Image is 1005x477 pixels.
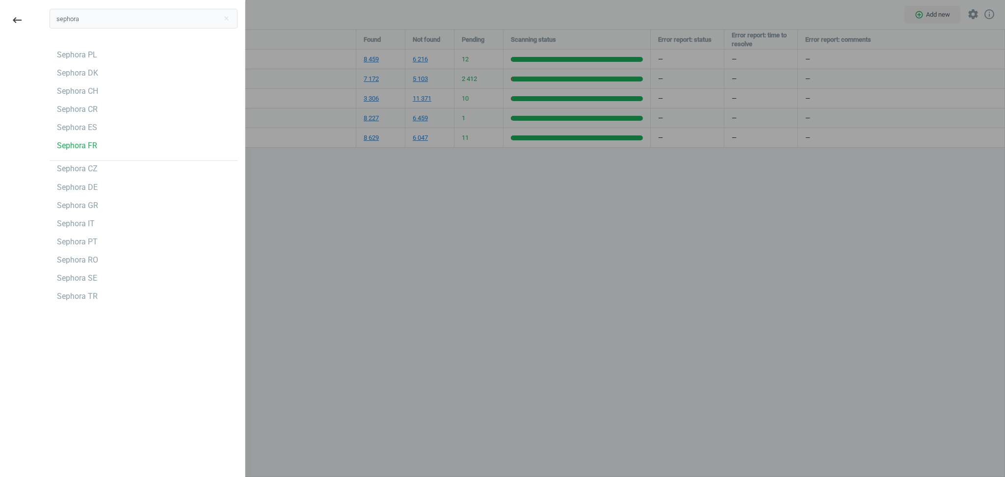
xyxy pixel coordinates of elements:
[57,200,98,211] div: Sephora GR
[57,182,98,193] div: Sephora DE
[57,255,98,265] div: Sephora RO
[57,122,97,133] div: Sephora ES
[57,237,98,247] div: Sephora PT
[57,163,98,174] div: Sephora CZ
[6,9,28,32] button: keyboard_backspace
[57,50,97,60] div: Sephora PL
[57,86,98,97] div: Sephora CH
[11,14,23,26] i: keyboard_backspace
[57,68,98,79] div: Sephora DK
[50,9,238,28] input: Search campaign
[57,218,95,229] div: Sephora IT
[219,14,234,23] button: Close
[57,104,98,115] div: Sephora CR
[57,140,97,151] div: Sephora FR
[57,291,98,302] div: Sephora TR
[57,273,97,284] div: Sephora SE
